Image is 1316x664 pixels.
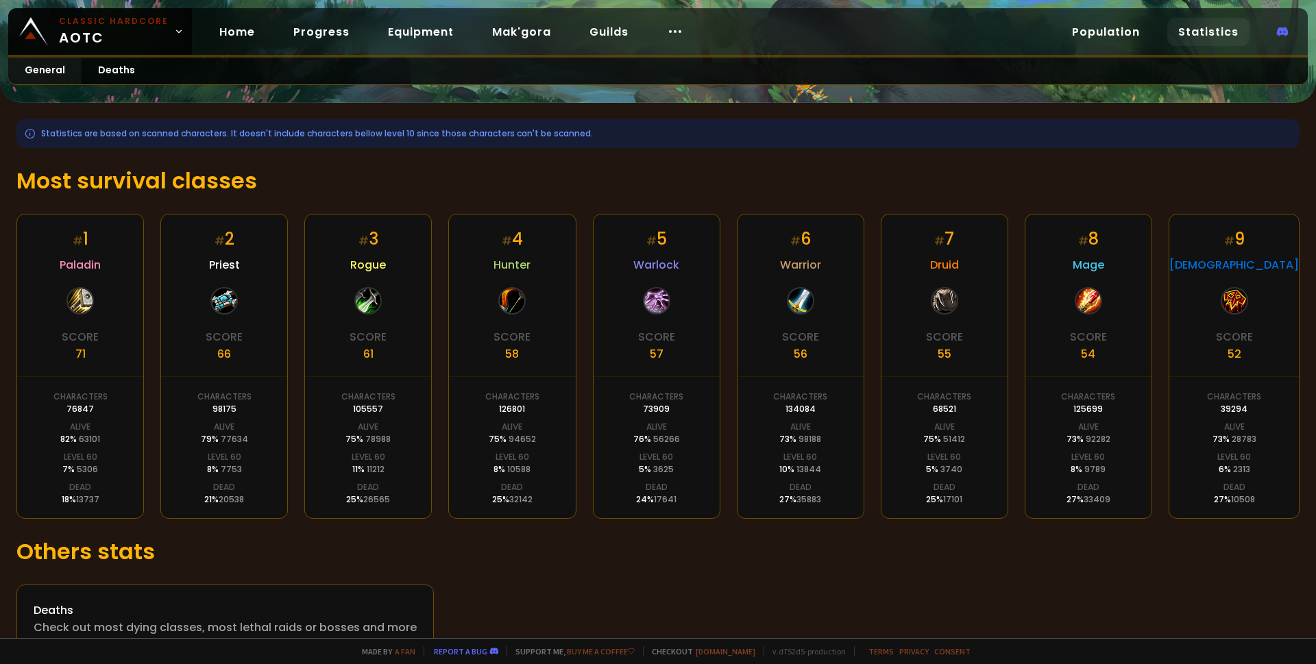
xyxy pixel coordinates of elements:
div: 79 % [201,433,248,445]
div: 61 [363,345,374,362]
div: 7 % [62,463,98,476]
span: Rogue [350,256,386,273]
span: Warlock [633,256,679,273]
div: Characters [1061,391,1115,403]
span: 26565 [363,493,390,505]
span: 35883 [796,493,821,505]
div: Level 60 [208,451,241,463]
div: Characters [917,391,971,403]
div: Characters [485,391,539,403]
div: 5 % [639,463,674,476]
span: 77634 [221,433,248,445]
div: 134084 [785,403,816,415]
div: 7 [934,227,954,251]
div: Score [493,328,531,345]
div: Score [1216,328,1253,345]
div: 75 % [345,433,391,445]
span: 3625 [653,463,674,475]
a: Mak'gora [481,18,562,46]
div: Alive [790,421,811,433]
span: 10508 [1231,493,1255,505]
div: 82 % [60,433,100,445]
a: Population [1061,18,1151,46]
span: 20538 [219,493,244,505]
span: 17641 [654,493,677,505]
div: Alive [358,421,378,433]
div: 39294 [1221,403,1247,415]
div: 9 [1224,227,1245,251]
a: Statistics [1167,18,1250,46]
span: 28783 [1232,433,1256,445]
a: Home [208,18,266,46]
div: Alive [646,421,667,433]
a: Report a bug [434,646,487,656]
small: # [73,233,83,249]
div: Alive [70,421,90,433]
div: 25 % [492,493,533,506]
div: 76 % [633,433,680,445]
small: # [646,233,657,249]
div: Level 60 [639,451,673,463]
span: 5306 [77,463,98,475]
div: Score [638,328,675,345]
small: # [358,233,369,249]
div: Check out most dying classes, most lethal raids or bosses and more [34,619,417,636]
div: Dead [790,481,812,493]
div: Dead [646,481,668,493]
div: 8 % [207,463,242,476]
div: 75 % [923,433,965,445]
span: 78988 [365,433,391,445]
div: 10 % [779,463,821,476]
div: 3 [358,227,378,251]
div: Alive [1078,421,1099,433]
small: # [1078,233,1088,249]
div: Deaths [34,602,417,619]
div: Level 60 [496,451,529,463]
div: Alive [1224,421,1245,433]
small: Classic Hardcore [59,15,169,27]
div: 21 % [204,493,244,506]
span: Made by [354,646,415,656]
span: Warrior [780,256,821,273]
div: Score [1070,328,1107,345]
div: 125699 [1073,403,1103,415]
div: 54 [1081,345,1095,362]
div: 71 [75,345,86,362]
div: 5 % [926,463,962,476]
div: Dead [69,481,91,493]
div: Alive [214,421,234,433]
div: 68521 [933,403,956,415]
span: 63101 [79,433,100,445]
div: 66 [217,345,231,362]
div: 6 % [1219,463,1250,476]
div: 4 [502,227,523,251]
div: 73 % [1213,433,1256,445]
div: 27 % [1067,493,1110,506]
span: v. d752d5 - production [764,646,846,656]
a: Buy me a coffee [567,646,635,656]
div: Score [782,328,819,345]
small: # [1224,233,1234,249]
span: 7753 [221,463,242,475]
a: [DOMAIN_NAME] [696,646,755,656]
span: 10588 [507,463,531,475]
a: General [8,58,82,84]
span: 13844 [796,463,821,475]
a: Privacy [899,646,929,656]
div: 5 [646,227,667,251]
div: 58 [505,345,519,362]
div: 11 % [352,463,385,476]
span: 51412 [943,433,965,445]
div: 8 % [493,463,531,476]
div: 8 % [1071,463,1106,476]
span: 13737 [76,493,99,505]
div: 126801 [499,403,525,415]
div: 73 % [779,433,821,445]
span: Support me, [507,646,635,656]
small: # [934,233,945,249]
div: 56 [794,345,807,362]
a: Equipment [377,18,465,46]
div: Dead [1223,481,1245,493]
div: Characters [629,391,683,403]
div: Level 60 [1217,451,1251,463]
